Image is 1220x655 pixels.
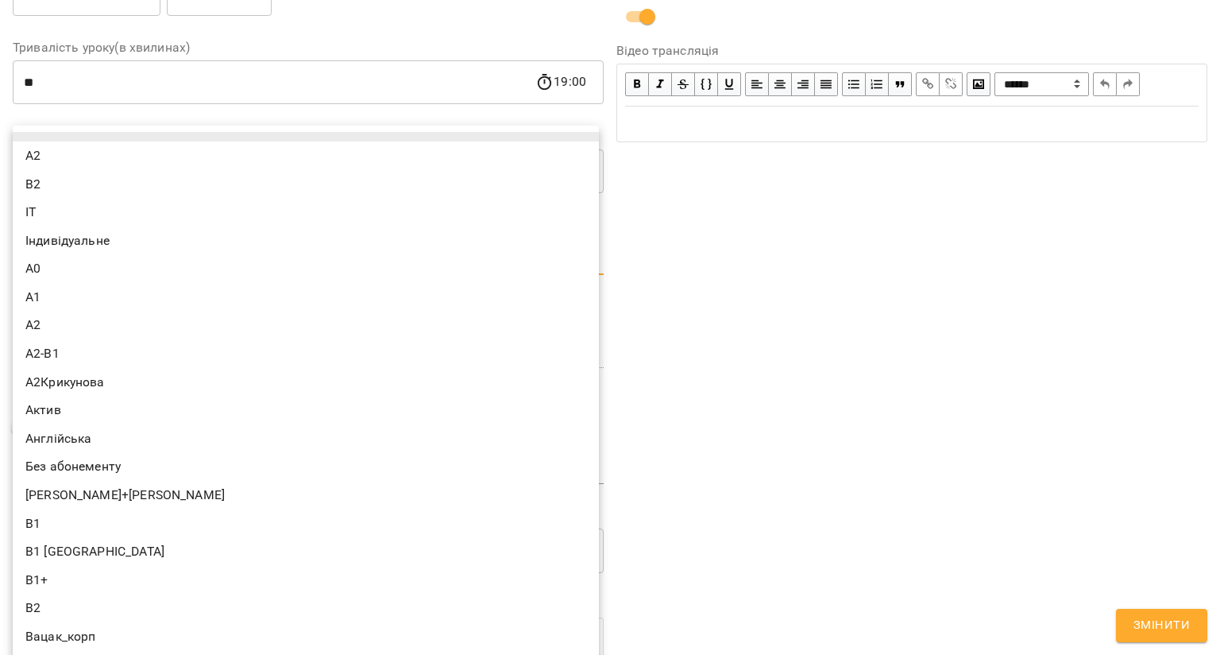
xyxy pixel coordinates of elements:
[13,368,599,397] li: А2Крикунова
[13,396,599,424] li: Актив
[13,452,599,481] li: Без абонементу
[13,510,599,538] li: В1
[13,622,599,651] li: Вацак_корп
[13,141,599,170] li: A2
[13,198,599,227] li: ІТ
[13,254,599,283] li: А0
[13,339,599,368] li: А2-В1
[13,227,599,255] li: Індивідуальне
[13,566,599,595] li: В1+
[13,537,599,566] li: В1 [GEOGRAPHIC_DATA]
[13,594,599,622] li: В2
[13,481,599,510] li: [PERSON_NAME]+[PERSON_NAME]
[13,170,599,199] li: B2
[13,424,599,453] li: Англійська
[13,311,599,339] li: А2
[13,283,599,312] li: А1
